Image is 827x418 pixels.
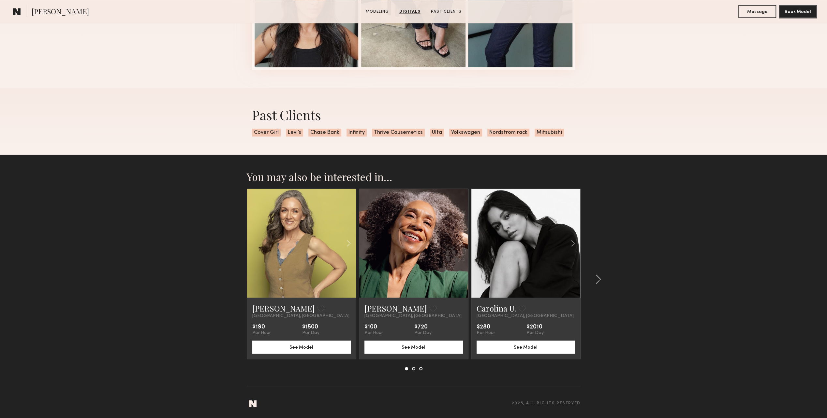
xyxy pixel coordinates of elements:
[302,324,319,330] div: $1500
[247,170,581,183] h2: You may also be interested in…
[414,330,432,335] div: Per Day
[372,129,425,136] span: Thrive Causemetics
[364,341,463,354] button: See Model
[302,330,319,335] div: Per Day
[430,129,444,136] span: Ulta
[364,303,427,313] a: [PERSON_NAME]
[252,106,575,123] div: Past Clients
[364,313,462,318] span: [GEOGRAPHIC_DATA], [GEOGRAPHIC_DATA]
[477,341,575,354] button: See Model
[364,344,463,349] a: See Model
[477,303,516,313] a: Carolina U.
[449,129,482,136] span: Volkswagen
[286,129,303,136] span: Levi’s
[477,330,495,335] div: Per Hour
[428,9,464,15] a: Past Clients
[477,313,574,318] span: [GEOGRAPHIC_DATA], [GEOGRAPHIC_DATA]
[526,324,544,330] div: $2010
[487,129,529,136] span: Nordstrom rack
[363,9,391,15] a: Modeling
[252,129,281,136] span: Cover Girl
[252,344,351,349] a: See Model
[364,324,383,330] div: $100
[397,9,423,15] a: Digitals
[252,313,349,318] span: [GEOGRAPHIC_DATA], [GEOGRAPHIC_DATA]
[414,324,432,330] div: $720
[535,129,564,136] span: Mitsubishi
[364,330,383,335] div: Per Hour
[252,330,271,335] div: Per Hour
[32,7,89,18] span: [PERSON_NAME]
[347,129,367,136] span: Infinity
[477,324,495,330] div: $280
[252,324,271,330] div: $190
[252,303,315,313] a: [PERSON_NAME]
[308,129,341,136] span: Chase Bank
[779,5,817,18] button: Book Model
[477,344,575,349] a: See Model
[779,8,817,14] a: Book Model
[738,5,776,18] button: Message
[512,401,581,405] span: 2025, all rights reserved
[252,341,351,354] button: See Model
[526,330,544,335] div: Per Day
